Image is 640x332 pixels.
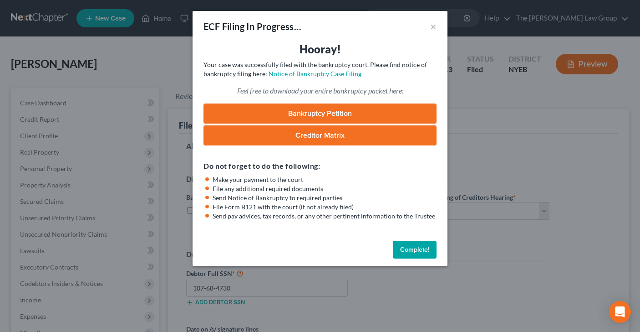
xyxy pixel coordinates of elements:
[203,104,437,124] a: Bankruptcy Petition
[203,61,427,78] span: Your case was successfully filed with the bankruptcy court. Please find notice of bankruptcy fili...
[203,42,437,57] h3: Hooray!
[203,161,437,171] h5: Do not forget to do the following:
[269,70,361,78] a: Notice of Bankruptcy Case Filing
[393,241,437,259] button: Complete!
[213,202,437,212] li: File Form B121 with the court (if not already filed)
[213,175,437,184] li: Make your payment to the court
[609,301,631,323] div: Open Intercom Messenger
[203,20,301,33] div: ECF Filing In Progress...
[203,86,437,96] p: Feel free to download your entire bankruptcy packet here:
[213,193,437,202] li: Send Notice of Bankruptcy to required parties
[430,21,437,32] button: ×
[213,212,437,221] li: Send pay advices, tax records, or any other pertinent information to the Trustee
[203,125,437,145] a: Creditor Matrix
[213,184,437,193] li: File any additional required documents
